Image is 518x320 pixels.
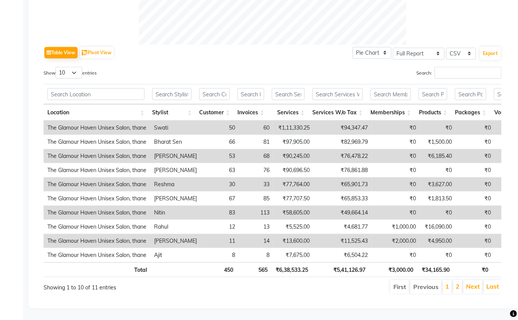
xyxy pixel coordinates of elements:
[456,163,495,177] td: ₹0
[44,135,150,149] td: The Glamour Haven Unisex Salon, thane
[454,262,492,277] th: ₹0
[239,248,273,262] td: 8
[367,104,415,121] th: Memberships: activate to sort column ascending
[420,163,456,177] td: ₹0
[199,262,237,277] th: 450
[420,121,456,135] td: ₹0
[435,67,502,79] input: Search:
[239,149,273,163] td: 68
[312,88,363,100] input: Search Services W/o Tax
[195,104,234,121] th: Customer: activate to sort column ascending
[234,104,268,121] th: Invoices: activate to sort column ascending
[44,262,151,277] th: Total
[456,248,495,262] td: ₹0
[313,177,372,192] td: ₹65,901.73
[309,104,367,121] th: Services W/o Tax: activate to sort column ascending
[456,283,460,291] a: 2
[44,206,150,220] td: The Glamour Haven Unisex Salon, thane
[466,283,480,291] a: Next
[239,220,273,234] td: 13
[372,121,420,135] td: ₹0
[456,135,495,149] td: ₹0
[456,177,495,192] td: ₹0
[420,177,456,192] td: ₹3,627.00
[44,234,150,248] td: The Glamour Haven Unisex Salon, thane
[44,149,150,163] td: The Glamour Haven Unisex Salon, thane
[273,192,313,206] td: ₹77,707.50
[370,88,411,100] input: Search Memberships
[268,104,309,121] th: Services: activate to sort column ascending
[44,248,150,262] td: The Glamour Haven Unisex Salon, thane
[273,121,313,135] td: ₹1,11,330.25
[372,192,420,206] td: ₹0
[272,88,305,100] input: Search Services
[273,206,313,220] td: ₹58,605.00
[150,192,201,206] td: [PERSON_NAME]
[313,234,372,248] td: ₹11,525.43
[420,192,456,206] td: ₹1,813.50
[237,88,264,100] input: Search Invoices
[150,234,201,248] td: [PERSON_NAME]
[372,177,420,192] td: ₹0
[44,104,148,121] th: Location: activate to sort column ascending
[372,234,420,248] td: ₹2,000.00
[455,88,486,100] input: Search Packages
[201,220,239,234] td: 12
[148,104,196,121] th: Stylist: activate to sort column ascending
[416,67,502,79] label: Search:
[201,192,239,206] td: 67
[372,135,420,149] td: ₹0
[239,206,273,220] td: 113
[456,121,495,135] td: ₹0
[420,234,456,248] td: ₹4,950.00
[313,248,372,262] td: ₹6,504.22
[273,220,313,234] td: ₹5,525.00
[201,163,239,177] td: 63
[201,121,239,135] td: 50
[199,88,230,100] input: Search Customer
[150,220,201,234] td: Rahul
[273,163,313,177] td: ₹90,696.50
[55,67,82,79] select: Showentries
[44,192,150,206] td: The Glamour Haven Unisex Salon, thane
[456,149,495,163] td: ₹0
[420,220,456,234] td: ₹16,090.00
[312,262,369,277] th: ₹5,41,126.97
[201,206,239,220] td: 83
[237,262,272,277] th: 565
[150,149,201,163] td: [PERSON_NAME]
[313,163,372,177] td: ₹76,861.88
[44,177,150,192] td: The Glamour Haven Unisex Salon, thane
[47,88,145,100] input: Search Location
[313,135,372,149] td: ₹82,969.79
[372,248,420,262] td: ₹0
[239,234,273,248] td: 14
[44,220,150,234] td: The Glamour Haven Unisex Salon, thane
[417,262,453,277] th: ₹34,165.90
[273,177,313,192] td: ₹77,764.00
[273,149,313,163] td: ₹90,245.00
[420,206,456,220] td: ₹0
[420,135,456,149] td: ₹1,500.00
[370,262,417,277] th: ₹3,000.00
[456,192,495,206] td: ₹0
[80,47,114,58] button: Pivot View
[239,121,273,135] td: 60
[239,177,273,192] td: 33
[201,234,239,248] td: 11
[456,234,495,248] td: ₹0
[239,192,273,206] td: 85
[451,104,490,121] th: Packages: activate to sort column ascending
[273,234,313,248] td: ₹13,600.00
[445,283,449,291] a: 1
[150,177,201,192] td: Reshma
[150,163,201,177] td: [PERSON_NAME]
[150,248,201,262] td: Ajit
[313,220,372,234] td: ₹4,681.77
[150,135,201,149] td: Bharat Sen
[273,135,313,149] td: ₹97,905.00
[456,206,495,220] td: ₹0
[82,50,88,56] img: pivot.png
[415,104,451,121] th: Products: activate to sort column ascending
[44,47,78,58] button: Table View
